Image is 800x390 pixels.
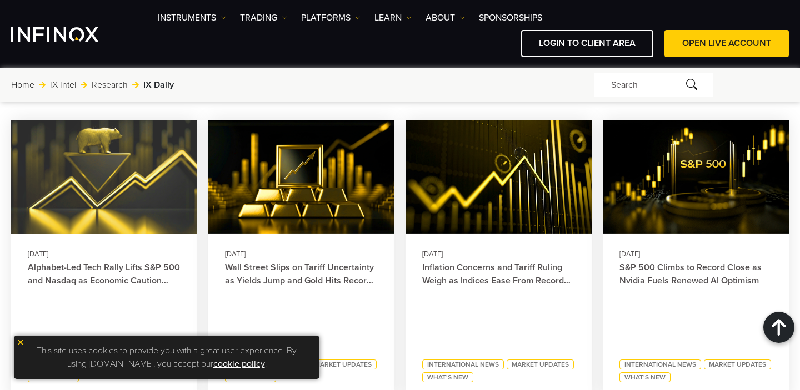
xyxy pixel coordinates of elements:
a: PLATFORMS [301,11,361,24]
a: Inflation Concerns and Tariff Ruling Weigh as Indices Ease From Record Highs [422,261,575,287]
a: Market Updates [309,359,377,369]
a: Research [92,78,128,92]
p: This site uses cookies to provide you with a great user experience. By using [DOMAIN_NAME], you a... [19,341,314,373]
img: arrow-right [81,82,87,88]
a: SPONSORSHIPS [479,11,542,24]
img: arrow-right [39,82,46,88]
a: International News [619,359,701,369]
a: Home [11,78,34,92]
a: Instruments [158,11,226,24]
a: Market Updates [704,359,771,369]
a: ABOUT [426,11,465,24]
a: cookie policy [213,358,265,369]
div: [DATE] [422,248,575,261]
a: Alphabet-Led Tech Rally Lifts S&P 500 and Nasdaq as Economic Caution Caps Gains [28,261,181,287]
span: IX Daily [143,78,174,92]
a: OPEN LIVE ACCOUNT [664,30,789,57]
div: Search [594,73,713,97]
a: S&P 500 Climbs to Record Close as Nvidia Fuels Renewed AI Optimism [619,261,772,287]
a: What's New [619,372,671,382]
a: LOGIN TO CLIENT AREA [521,30,653,57]
a: IX Intel [50,78,76,92]
div: [DATE] [619,248,772,261]
a: INFINOX Logo [11,27,124,42]
a: TRADING [240,11,287,24]
img: arrow-right [132,82,139,88]
a: Wall Street Slips on Tariff Uncertainty as Yields Jump and Gold Hits Record High [225,261,378,287]
a: Market Updates [507,359,574,369]
a: Learn [374,11,412,24]
a: What's New [422,372,473,382]
div: [DATE] [225,248,378,261]
a: International News [422,359,504,369]
img: yellow close icon [17,338,24,346]
div: [DATE] [28,248,181,261]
